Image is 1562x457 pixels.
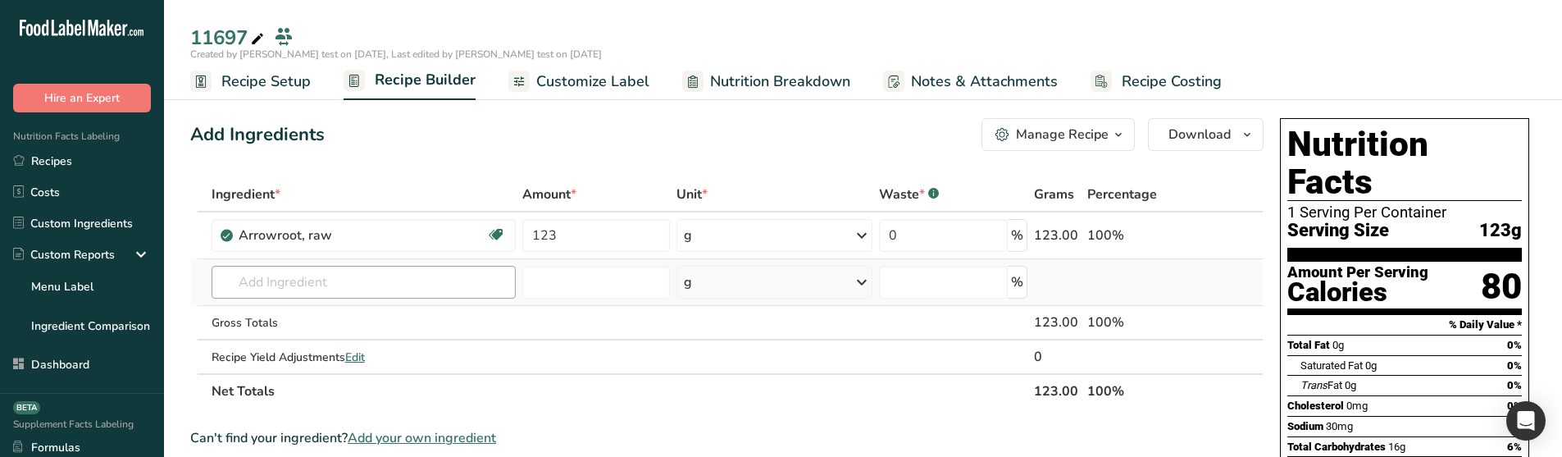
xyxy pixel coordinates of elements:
[710,71,850,93] span: Nutrition Breakdown
[190,23,267,53] div: 11697
[1087,313,1186,332] div: 100%
[13,84,151,112] button: Hire an Expert
[13,401,40,414] div: BETA
[981,118,1135,151] button: Manage Recipe
[375,69,476,91] span: Recipe Builder
[190,63,311,100] a: Recipe Setup
[1287,126,1522,201] h1: Nutrition Facts
[1287,204,1522,221] div: 1 Serving Per Container
[879,185,939,204] div: Waste
[190,48,602,61] span: Created by [PERSON_NAME] test on [DATE], Last edited by [PERSON_NAME] test on [DATE]
[190,121,325,149] div: Add Ingredients
[348,428,496,448] span: Add your own ingredient
[1287,315,1522,335] section: % Daily Value *
[345,350,365,365] span: Edit
[911,71,1058,93] span: Notes & Attachments
[684,272,692,292] div: g
[1481,265,1522,308] div: 80
[13,246,115,263] div: Custom Reports
[1300,359,1363,372] span: Saturated Fat
[1168,125,1231,144] span: Download
[508,63,649,100] a: Customize Label
[221,71,311,93] span: Recipe Setup
[1345,379,1356,391] span: 0g
[684,226,692,245] div: g
[344,62,476,101] a: Recipe Builder
[1507,359,1522,372] span: 0%
[212,266,516,299] input: Add Ingredient
[1034,313,1081,332] div: 123.00
[1148,118,1264,151] button: Download
[1479,221,1522,241] span: 123g
[682,63,850,100] a: Nutrition Breakdown
[1507,379,1522,391] span: 0%
[212,349,516,366] div: Recipe Yield Adjustments
[1287,400,1344,412] span: Cholesterol
[208,373,1031,408] th: Net Totals
[1287,339,1330,351] span: Total Fat
[883,63,1058,100] a: Notes & Attachments
[1087,185,1157,204] span: Percentage
[239,226,444,245] div: Arrowroot, raw
[1031,373,1084,408] th: 123.00
[1346,400,1368,412] span: 0mg
[190,428,1264,448] div: Can't find your ingredient?
[1087,226,1186,245] div: 100%
[1034,185,1074,204] span: Grams
[1506,401,1546,441] div: Open Intercom Messenger
[1287,221,1389,241] span: Serving Size
[1332,339,1344,351] span: 0g
[1084,373,1189,408] th: 100%
[1365,359,1377,372] span: 0g
[1326,420,1353,432] span: 30mg
[522,185,576,204] span: Amount
[1507,339,1522,351] span: 0%
[1287,441,1386,453] span: Total Carbohydrates
[1122,71,1222,93] span: Recipe Costing
[1507,400,1522,412] span: 0%
[536,71,649,93] span: Customize Label
[1287,281,1428,304] div: Calories
[1091,63,1222,100] a: Recipe Costing
[1388,441,1405,453] span: 16g
[1016,125,1109,144] div: Manage Recipe
[212,314,516,331] div: Gross Totals
[676,185,708,204] span: Unit
[1287,265,1428,281] div: Amount Per Serving
[1300,379,1327,391] i: Trans
[1034,347,1081,367] div: 0
[1300,379,1342,391] span: Fat
[212,185,280,204] span: Ingredient
[1287,420,1323,432] span: Sodium
[1034,226,1081,245] div: 123.00
[1507,441,1522,453] span: 6%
